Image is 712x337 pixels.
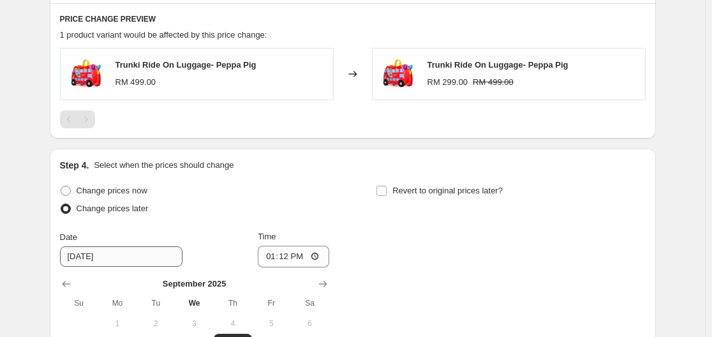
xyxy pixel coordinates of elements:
span: 1 [103,318,131,329]
span: 2 [142,318,170,329]
th: Monday [98,293,137,313]
th: Sunday [60,293,98,313]
span: Trunki Ride On Luggage- Peppa Pig [427,60,568,70]
span: Mo [103,298,131,308]
button: Thursday September 4 2025 [214,313,252,334]
span: Fr [257,298,285,308]
span: Date [60,232,77,242]
span: Revert to original prices later? [392,186,503,195]
img: trunkiridepeppapig_80x.jpg [379,55,417,93]
span: We [180,298,208,308]
img: trunkiridepeppapig_80x.jpg [67,55,105,93]
th: Wednesday [175,293,213,313]
th: Tuesday [137,293,175,313]
button: Friday September 5 2025 [252,313,290,334]
span: 1 product variant would be affected by this price change: [60,30,267,40]
h2: Step 4. [60,159,89,172]
span: Time [258,232,276,241]
div: RM 299.00 [427,76,468,89]
span: 3 [180,318,208,329]
span: 6 [295,318,323,329]
span: 4 [219,318,247,329]
th: Friday [252,293,290,313]
span: Tu [142,298,170,308]
button: Show previous month, August 2025 [57,275,75,293]
input: 9/10/2025 [60,246,182,267]
button: Saturday September 6 2025 [290,313,329,334]
span: Th [219,298,247,308]
button: Monday September 1 2025 [98,313,137,334]
span: Sa [295,298,323,308]
span: 5 [257,318,285,329]
nav: Pagination [60,110,95,128]
th: Thursday [214,293,252,313]
button: Wednesday September 3 2025 [175,313,213,334]
p: Select when the prices should change [94,159,234,172]
span: Su [65,298,93,308]
strike: RM 499.00 [473,76,514,89]
th: Saturday [290,293,329,313]
button: Tuesday September 2 2025 [137,313,175,334]
input: 12:00 [258,246,329,267]
div: RM 499.00 [115,76,156,89]
span: Change prices later [77,204,149,213]
span: Trunki Ride On Luggage- Peppa Pig [115,60,256,70]
span: Change prices now [77,186,147,195]
button: Show next month, October 2025 [314,275,332,293]
h6: PRICE CHANGE PREVIEW [60,14,646,24]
